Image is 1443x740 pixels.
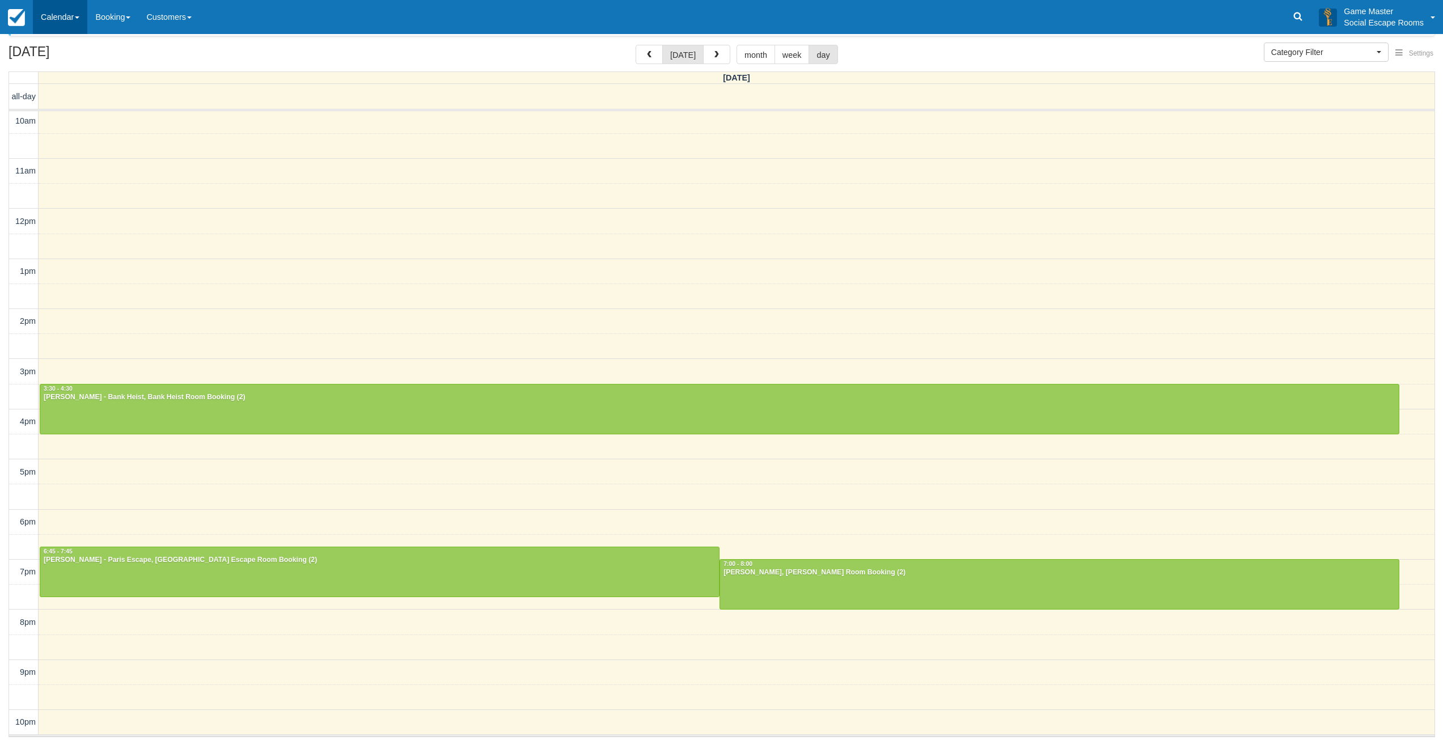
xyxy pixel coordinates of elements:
[723,561,752,567] span: 7:00 - 8:00
[43,393,1396,402] div: [PERSON_NAME] - Bank Heist, Bank Heist Room Booking (2)
[1319,8,1337,26] img: A3
[15,166,36,175] span: 11am
[809,45,837,64] button: day
[15,717,36,726] span: 10pm
[1344,17,1424,28] p: Social Escape Rooms
[1344,6,1424,17] p: Game Master
[1409,49,1433,57] span: Settings
[662,45,704,64] button: [DATE]
[20,667,36,676] span: 9pm
[723,568,1396,577] div: [PERSON_NAME], [PERSON_NAME] Room Booking (2)
[9,45,152,66] h2: [DATE]
[737,45,775,64] button: month
[12,92,36,101] span: all-day
[775,45,810,64] button: week
[20,517,36,526] span: 6pm
[40,547,720,597] a: 6:45 - 7:45[PERSON_NAME] - Paris Escape, [GEOGRAPHIC_DATA] Escape Room Booking (2)
[44,548,73,555] span: 6:45 - 7:45
[20,267,36,276] span: 1pm
[15,116,36,125] span: 10am
[20,567,36,576] span: 7pm
[20,467,36,476] span: 5pm
[20,367,36,376] span: 3pm
[20,316,36,325] span: 2pm
[723,73,750,82] span: [DATE]
[20,618,36,627] span: 8pm
[1389,45,1440,62] button: Settings
[8,9,25,26] img: checkfront-main-nav-mini-logo.png
[15,217,36,226] span: 12pm
[720,559,1399,609] a: 7:00 - 8:00[PERSON_NAME], [PERSON_NAME] Room Booking (2)
[1264,43,1389,62] button: Category Filter
[40,384,1399,434] a: 3:30 - 4:30[PERSON_NAME] - Bank Heist, Bank Heist Room Booking (2)
[43,556,716,565] div: [PERSON_NAME] - Paris Escape, [GEOGRAPHIC_DATA] Escape Room Booking (2)
[44,386,73,392] span: 3:30 - 4:30
[1271,46,1374,58] span: Category Filter
[20,417,36,426] span: 4pm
